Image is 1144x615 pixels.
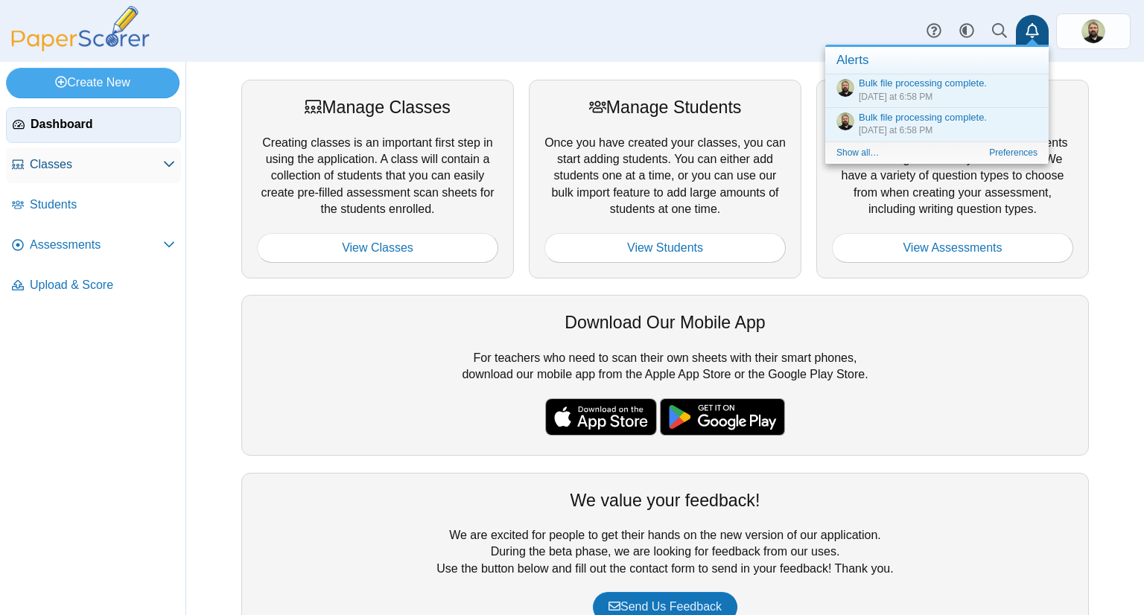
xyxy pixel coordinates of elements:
[989,147,1037,158] a: Preferences
[257,233,498,263] a: View Classes
[241,295,1089,456] div: For teachers who need to scan their own sheets with their smart phones, download our mobile app f...
[545,398,657,436] img: apple-store-badge.svg
[1081,19,1105,43] span: Zachary Butte - MRH Faculty
[836,112,854,130] img: ps.IbYvzNdzldgWHYXo
[30,277,175,293] span: Upload & Score
[1056,13,1131,49] a: ps.IbYvzNdzldgWHYXo
[836,147,879,158] a: Show all…
[241,80,514,278] div: Creating classes is an important first step in using the application. A class will contain a coll...
[859,125,932,136] time: Sep 21, 2025 at 6:58 PM
[859,112,987,123] a: Bulk file processing complete.
[6,147,181,183] a: Classes
[859,92,932,102] time: Sep 21, 2025 at 6:58 PM
[257,95,498,119] div: Manage Classes
[257,310,1073,334] div: Download Our Mobile App
[6,188,181,223] a: Students
[544,95,786,119] div: Manage Students
[6,68,179,98] a: Create New
[1081,19,1105,43] img: ps.IbYvzNdzldgWHYXo
[30,197,175,213] span: Students
[544,233,786,263] a: View Students
[1016,15,1049,48] a: Alerts
[6,268,181,304] a: Upload & Score
[6,6,155,51] img: PaperScorer
[529,80,801,278] div: Once you have created your classes, you can start adding students. You can either add students on...
[31,116,174,133] span: Dashboard
[825,47,1049,74] h3: Alerts
[836,79,854,97] img: ps.IbYvzNdzldgWHYXo
[257,488,1073,512] div: We value your feedback!
[816,80,1089,278] div: Finally, you will want to create assessments for collecting data from your students. We have a va...
[859,77,987,89] a: Bulk file processing complete.
[660,398,785,436] img: google-play-badge.png
[30,156,163,173] span: Classes
[6,107,181,143] a: Dashboard
[30,237,163,253] span: Assessments
[608,600,722,613] span: Send Us Feedback
[832,233,1073,263] a: View Assessments
[6,41,155,54] a: PaperScorer
[6,228,181,264] a: Assessments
